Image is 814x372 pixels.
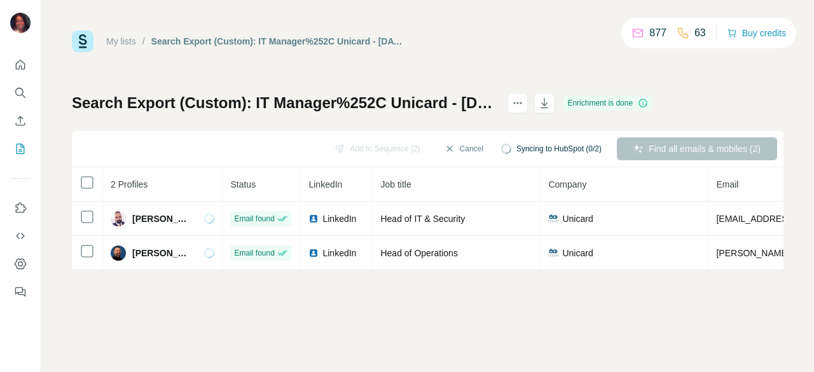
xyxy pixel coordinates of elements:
button: Buy credits [727,24,786,42]
span: Status [230,179,256,189]
span: Unicard [562,247,593,259]
button: actions [507,93,528,113]
span: Email [716,179,738,189]
span: LinkedIn [322,212,356,225]
button: Enrich CSV [10,109,31,132]
button: Use Surfe on LinkedIn [10,196,31,219]
img: LinkedIn logo [308,214,319,224]
span: Email found [234,213,274,224]
button: Search [10,81,31,104]
img: company-logo [548,248,558,258]
span: Job title [380,179,411,189]
h1: Search Export (Custom): IT Manager%252C Unicard - [DATE] 13:49 [72,93,496,113]
span: [PERSON_NAME] [132,247,191,259]
span: Head of IT & Security [380,214,465,224]
span: Company [548,179,586,189]
button: Feedback [10,280,31,303]
img: Avatar [111,211,126,226]
span: LinkedIn [308,179,342,189]
img: LinkedIn logo [308,248,319,258]
img: Avatar [10,13,31,33]
button: Use Surfe API [10,224,31,247]
span: [PERSON_NAME] [132,212,191,225]
li: / [142,35,145,48]
button: My lists [10,137,31,160]
span: Email found [234,247,274,259]
a: My lists [106,36,136,46]
span: Syncing to HubSpot (0/2) [516,143,602,155]
span: 2 Profiles [111,179,148,189]
img: Surfe Logo [72,31,93,52]
div: Search Export (Custom): IT Manager%252C Unicard - [DATE] 13:49 [151,35,404,48]
p: 877 [649,25,666,41]
button: Dashboard [10,252,31,275]
div: Enrichment is done [563,95,652,111]
span: Head of Operations [380,248,457,258]
span: Unicard [562,212,593,225]
span: LinkedIn [322,247,356,259]
img: company-logo [548,214,558,224]
img: Avatar [111,245,126,261]
button: Quick start [10,53,31,76]
p: 63 [694,25,706,41]
button: Cancel [436,137,492,160]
